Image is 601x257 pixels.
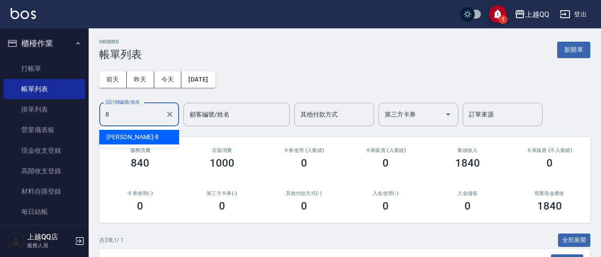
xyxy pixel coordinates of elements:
[441,107,455,121] button: Open
[192,191,253,196] h2: 第三方卡券(-)
[4,99,85,120] a: 掛單列表
[99,236,124,244] p: 共 3 筆, 1 / 1
[7,232,25,250] img: Person
[105,99,140,105] label: 設計師編號/姓名
[556,6,590,23] button: 登出
[4,181,85,202] a: 材料自購登錄
[382,157,389,169] h3: 0
[99,48,142,61] h3: 帳單列表
[127,71,154,88] button: 昨天
[519,148,580,153] h2: 卡券販賣 (不入業績)
[273,148,334,153] h2: 卡券使用 (入業績)
[219,200,225,212] h3: 0
[546,157,553,169] h3: 0
[537,200,562,212] h3: 1840
[437,148,498,153] h2: 業績收入
[4,32,85,55] button: 櫃檯作業
[99,71,127,88] button: 前天
[106,132,159,142] span: [PERSON_NAME] -8
[4,140,85,161] a: 現金收支登錄
[437,191,498,196] h2: 入金儲值
[557,45,590,54] a: 新開單
[11,8,36,19] img: Logo
[558,234,591,247] button: 全部展開
[110,148,171,153] h3: 服務消費
[4,79,85,99] a: 帳單列表
[131,157,149,169] h3: 840
[4,222,85,243] a: 排班表
[301,157,307,169] h3: 0
[164,108,176,121] button: Clear
[455,157,480,169] h3: 1840
[27,233,72,241] h5: 上越QQ店
[464,200,471,212] h3: 0
[181,71,215,88] button: [DATE]
[525,9,549,20] div: 上越QQ
[99,39,142,45] h2: ORDERS
[355,191,416,196] h2: 入金使用(-)
[499,15,507,24] span: 1
[4,202,85,222] a: 每日結帳
[489,5,507,23] button: save
[27,241,72,249] p: 服務人員
[382,200,389,212] h3: 0
[301,200,307,212] h3: 0
[4,58,85,79] a: 打帳單
[210,157,234,169] h3: 1000
[273,191,334,196] h2: 其他付款方式(-)
[110,191,171,196] h2: 卡券使用(-)
[511,5,553,23] button: 上越QQ
[192,148,253,153] h2: 店販消費
[137,200,143,212] h3: 0
[4,161,85,181] a: 高階收支登錄
[4,120,85,140] a: 營業儀表板
[154,71,182,88] button: 今天
[557,42,590,58] button: 新開單
[355,148,416,153] h2: 卡券販賣 (入業績)
[519,191,580,196] h2: 營業現金應收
